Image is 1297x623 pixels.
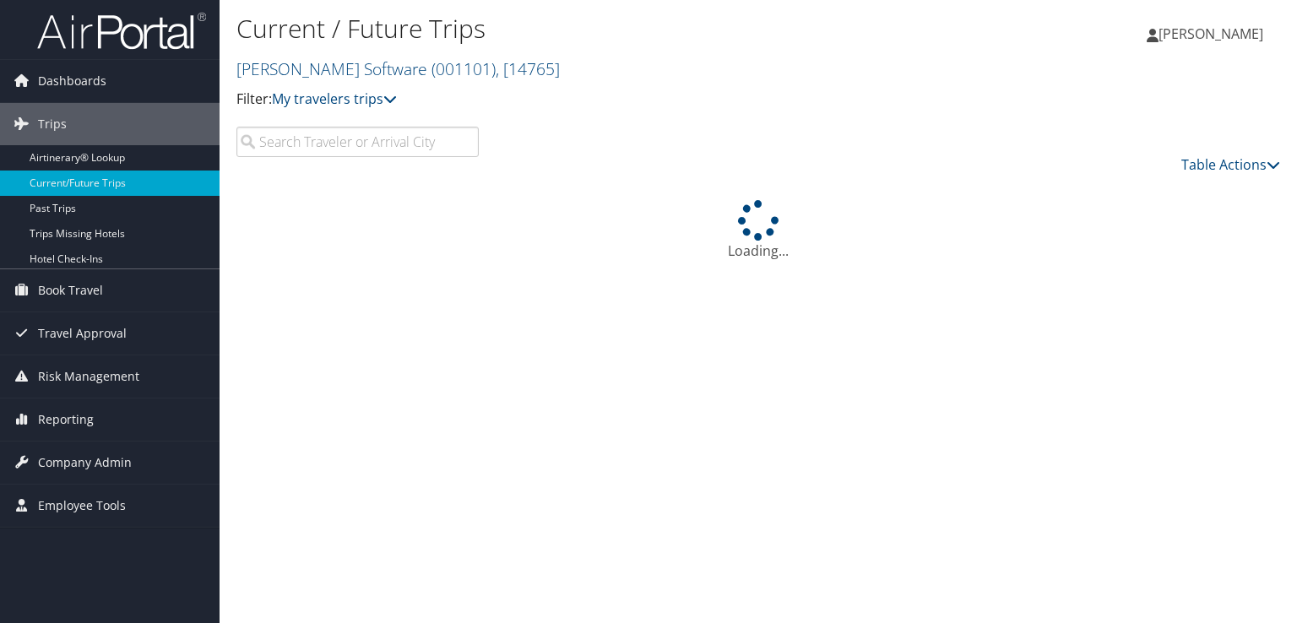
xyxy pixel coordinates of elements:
input: Search Traveler or Arrival City [236,127,479,157]
span: Employee Tools [38,485,126,527]
span: Company Admin [38,442,132,484]
a: [PERSON_NAME] Software [236,57,560,80]
div: Loading... [236,200,1280,261]
a: My travelers trips [272,89,397,108]
span: , [ 14765 ] [496,57,560,80]
span: ( 001101 ) [431,57,496,80]
a: [PERSON_NAME] [1147,8,1280,59]
span: Dashboards [38,60,106,102]
span: Trips [38,103,67,145]
span: Risk Management [38,355,139,398]
a: Table Actions [1181,155,1280,174]
img: airportal-logo.png [37,11,206,51]
span: [PERSON_NAME] [1159,24,1263,43]
span: Reporting [38,398,94,441]
p: Filter: [236,89,932,111]
span: Travel Approval [38,312,127,355]
span: Book Travel [38,269,103,311]
h1: Current / Future Trips [236,11,932,46]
